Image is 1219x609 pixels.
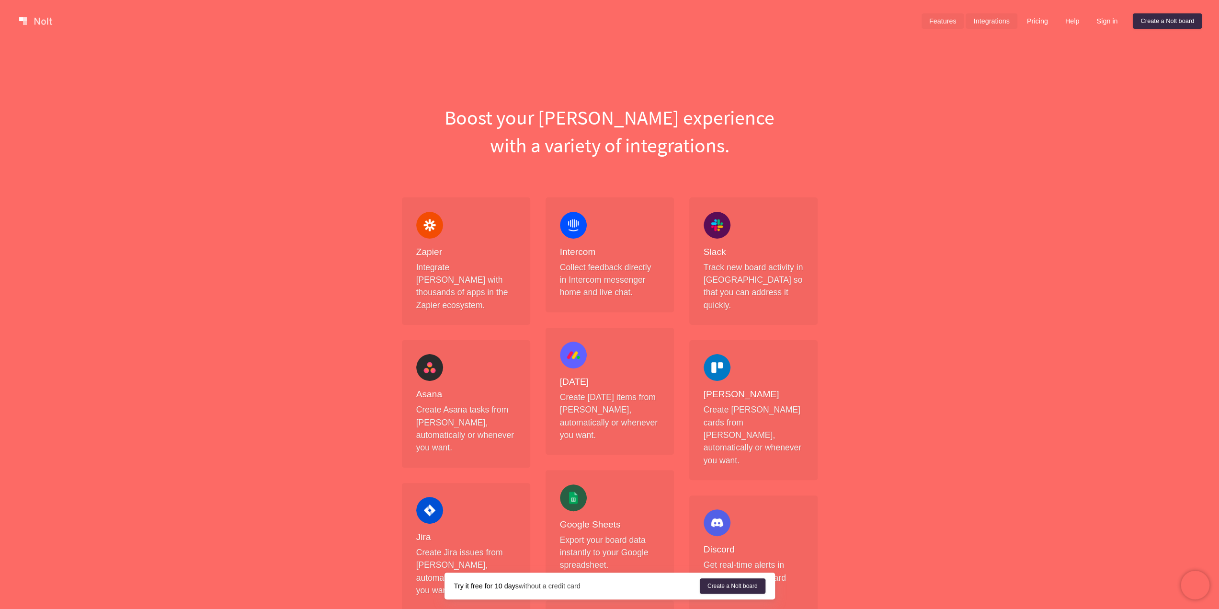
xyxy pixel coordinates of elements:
h4: Asana [416,389,516,401]
p: Create Asana tasks from [PERSON_NAME], automatically or whenever you want. [416,403,516,454]
h4: Google Sheets [560,519,660,531]
p: Track new board activity in [GEOGRAPHIC_DATA] so that you can address it quickly. [704,261,803,312]
a: Create a Nolt board [1133,13,1202,29]
strong: Try it free for 10 days [454,582,519,590]
h4: [DATE] [560,376,660,388]
h4: Intercom [560,246,660,258]
h4: [PERSON_NAME] [704,389,803,401]
a: Pricing [1019,13,1056,29]
h4: Jira [416,531,516,543]
p: Create [DATE] items from [PERSON_NAME], automatically or whenever you want. [560,391,660,442]
p: Create Jira issues from [PERSON_NAME], automatically or whenever you want. [416,546,516,597]
h4: Slack [704,246,803,258]
a: Help [1058,13,1087,29]
p: Export your board data instantly to your Google spreadsheet. [560,534,660,572]
a: Sign in [1089,13,1125,29]
a: Integrations [966,13,1017,29]
h4: Discord [704,544,803,556]
div: without a credit card [454,581,700,591]
a: Features [922,13,964,29]
h4: Zapier [416,246,516,258]
h1: Boost your [PERSON_NAME] experience with a variety of integrations. [394,103,825,159]
p: Get real-time alerts in Discord for new board activity. [704,559,803,597]
p: Create [PERSON_NAME] cards from [PERSON_NAME], automatically or whenever you want. [704,403,803,467]
iframe: Chatra live chat [1181,571,1209,599]
p: Integrate [PERSON_NAME] with thousands of apps in the Zapier ecosystem. [416,261,516,312]
a: Create a Nolt board [700,578,765,594]
p: Collect feedback directly in Intercom messenger home and live chat. [560,261,660,299]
